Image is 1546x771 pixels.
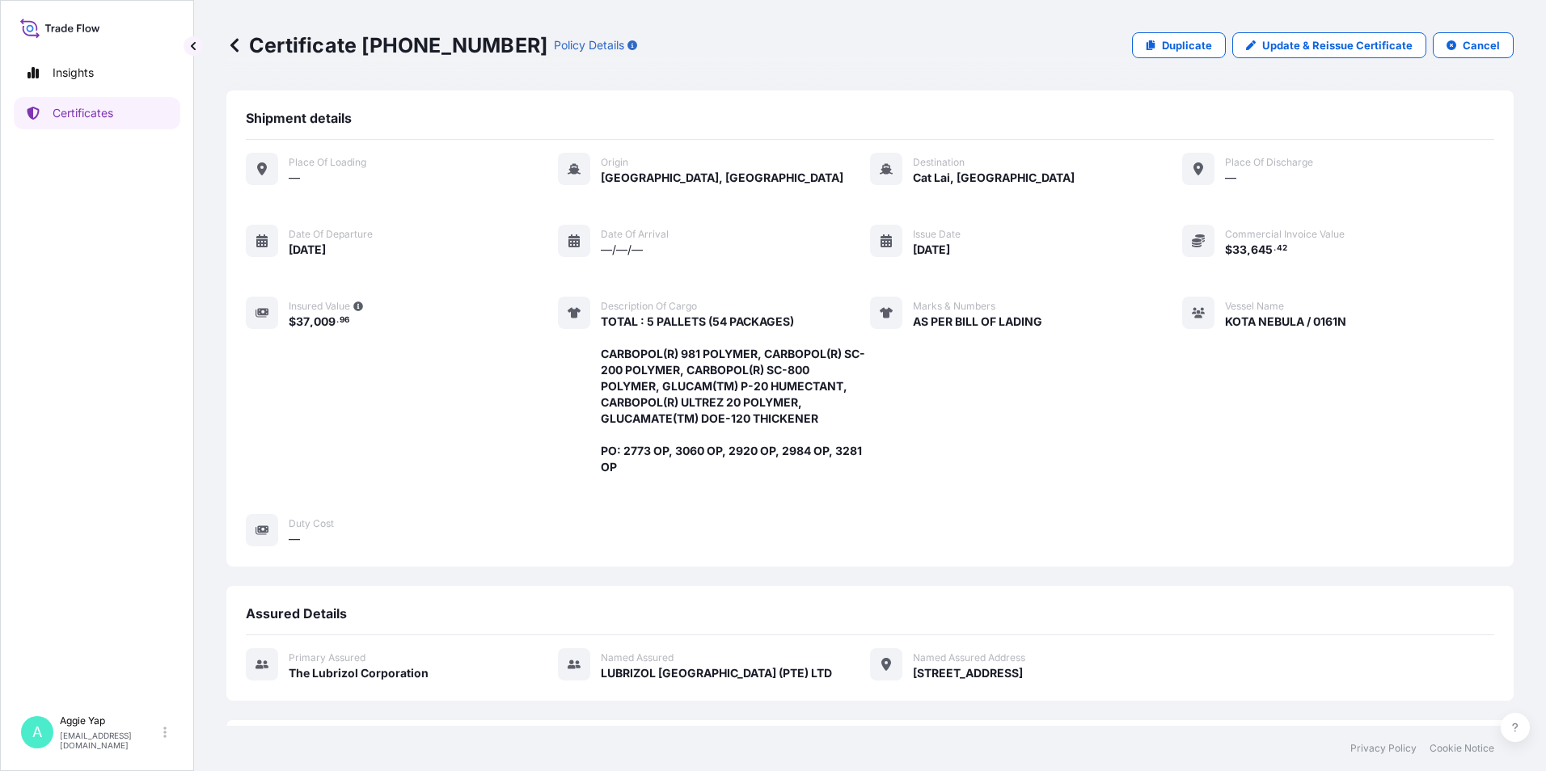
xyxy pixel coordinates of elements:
span: KOTA NEBULA / 0161N [1225,314,1346,330]
span: Origin [601,156,628,169]
span: A [32,724,42,740]
span: . [336,318,339,323]
span: 96 [340,318,349,323]
p: Policy Details [554,37,624,53]
span: Issue Date [913,228,961,241]
span: Duty Cost [289,517,334,530]
a: Privacy Policy [1350,742,1417,755]
span: [GEOGRAPHIC_DATA], [GEOGRAPHIC_DATA] [601,170,843,186]
span: 645 [1251,244,1273,255]
span: AS PER BILL OF LADING [913,314,1042,330]
span: — [1225,170,1236,186]
a: Insights [14,57,180,89]
p: Insights [53,65,94,81]
span: . [1274,246,1276,251]
p: Certificates [53,105,113,121]
a: Update & Reissue Certificate [1232,32,1426,58]
span: Description of cargo [601,300,697,313]
span: $ [1225,244,1232,255]
a: Certificates [14,97,180,129]
p: Update & Reissue Certificate [1262,37,1413,53]
span: Destination [913,156,965,169]
span: [DATE] [913,242,950,258]
p: Cancel [1463,37,1500,53]
span: —/—/— [601,242,643,258]
a: Cookie Notice [1430,742,1494,755]
span: Date of arrival [601,228,669,241]
span: Place of discharge [1225,156,1313,169]
span: Date of departure [289,228,373,241]
span: Marks & Numbers [913,300,995,313]
p: Certificate [PHONE_NUMBER] [226,32,547,58]
span: Primary assured [289,651,365,664]
button: Cancel [1433,32,1514,58]
p: Duplicate [1162,37,1212,53]
span: Cat Lai, [GEOGRAPHIC_DATA] [913,170,1075,186]
span: 009 [314,316,336,327]
span: The Lubrizol Corporation [289,665,429,681]
span: $ [289,316,296,327]
span: — [289,531,300,547]
a: Duplicate [1132,32,1226,58]
span: Named Assured Address [913,651,1025,664]
span: TOTAL : 5 PALLETS (54 PACKAGES) CARBOPOL(R) 981 POLYMER, CARBOPOL(R) SC-200 POLYMER, CARBOPOL(R) ... [601,314,870,475]
span: LUBRIZOL [GEOGRAPHIC_DATA] (PTE) LTD [601,665,832,681]
span: Vessel Name [1225,300,1284,313]
span: Place of Loading [289,156,366,169]
span: — [289,170,300,186]
span: [STREET_ADDRESS] [913,665,1023,681]
span: Assured Details [246,605,347,621]
span: , [310,316,314,327]
span: 42 [1277,246,1287,251]
p: [EMAIL_ADDRESS][DOMAIN_NAME] [60,731,160,750]
span: [DATE] [289,242,326,258]
span: Named Assured [601,651,674,664]
span: Commercial Invoice Value [1225,228,1345,241]
p: Aggie Yap [60,714,160,727]
span: 33 [1232,244,1247,255]
span: Insured Value [289,300,350,313]
span: , [1247,244,1251,255]
span: Shipment details [246,110,352,126]
span: 37 [296,316,310,327]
